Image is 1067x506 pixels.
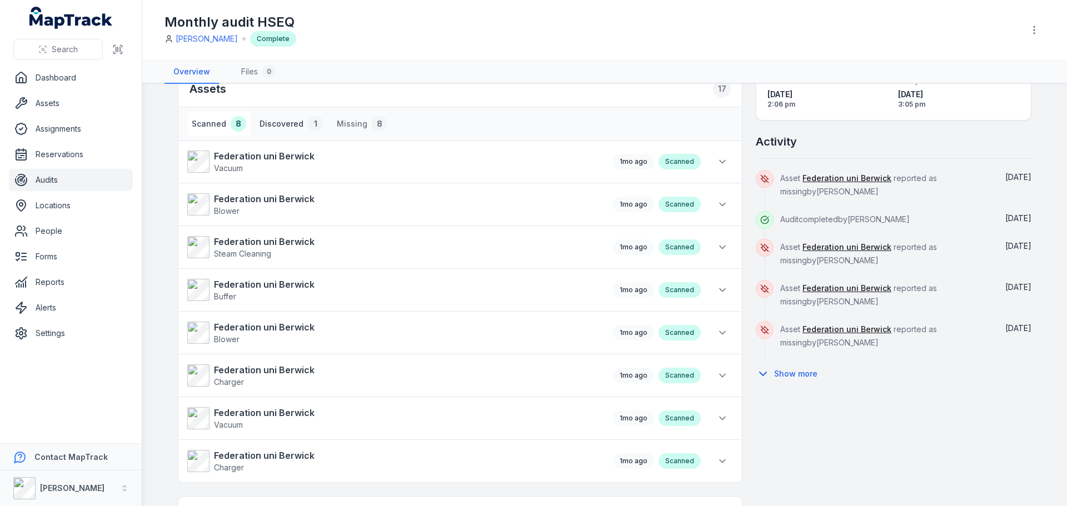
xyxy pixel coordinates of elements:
[9,118,133,140] a: Assignments
[1005,213,1031,223] time: 7/17/2025, 3:05:13 PM
[214,192,315,206] strong: Federation uni Berwick
[898,89,1020,109] time: 7/17/2025, 3:05:13 PM
[9,246,133,268] a: Forms
[372,116,387,132] div: 8
[620,371,647,379] span: 1mo ago
[659,453,701,469] div: Scanned
[767,89,889,100] span: [DATE]
[262,65,276,78] div: 0
[620,243,647,251] time: 7/17/2025, 2:50:17 PM
[9,322,133,344] a: Settings
[620,285,647,294] span: 1mo ago
[214,463,244,472] span: Charger
[756,362,825,385] button: Show more
[164,61,219,84] a: Overview
[620,328,647,337] span: 1mo ago
[780,283,937,306] span: Asset reported as missing by [PERSON_NAME]
[308,116,323,132] div: 1
[1005,323,1031,333] time: 7/17/2025, 3:05:13 PM
[214,206,240,216] span: Blower
[620,200,647,208] time: 7/17/2025, 2:55:50 PM
[255,112,328,136] button: Discovered1
[9,271,133,293] a: Reports
[1005,323,1031,333] span: [DATE]
[214,292,236,301] span: Buffer
[802,324,891,335] a: Federation uni Berwick
[767,100,889,109] span: 2:06 pm
[214,320,315,334] strong: Federation uni Berwick
[620,157,647,166] span: 1mo ago
[659,197,701,212] div: Scanned
[332,112,392,136] button: Missing8
[214,334,240,344] span: Blower
[620,200,647,208] span: 1mo ago
[9,220,133,242] a: People
[214,449,315,462] strong: Federation uni Berwick
[1005,213,1031,223] span: [DATE]
[214,235,315,248] strong: Federation uni Berwick
[214,149,315,163] strong: Federation uni Berwick
[620,414,647,422] span: 1mo ago
[214,249,271,258] span: Steam Cleaning
[802,283,891,294] a: Federation uni Berwick
[214,406,315,419] strong: Federation uni Berwick
[780,242,937,265] span: Asset reported as missing by [PERSON_NAME]
[187,449,602,473] a: Federation uni BerwickCharger
[29,7,113,29] a: MapTrack
[9,194,133,217] a: Locations
[214,377,244,387] span: Charger
[659,410,701,426] div: Scanned
[214,420,243,429] span: Vacuum
[176,33,238,44] a: [PERSON_NAME]
[767,89,889,109] time: 7/17/2025, 2:06:42 PM
[659,154,701,169] div: Scanned
[187,235,602,259] a: Federation uni BerwickSteam Cleaning
[1005,282,1031,292] span: [DATE]
[187,320,602,345] a: Federation uni BerwickBlower
[187,406,602,430] a: Federation uni BerwickVacuum
[659,368,701,383] div: Scanned
[620,457,647,465] span: 1mo ago
[898,100,1020,109] span: 3:05 pm
[164,13,296,31] h1: Monthly audit HSEQ
[620,157,647,166] time: 7/17/2025, 2:07:10 PM
[250,31,296,47] div: Complete
[780,324,937,347] span: Asset reported as missing by [PERSON_NAME]
[620,414,647,422] time: 7/17/2025, 2:51:54 PM
[802,173,891,184] a: Federation uni Berwick
[620,285,647,294] time: 7/17/2025, 2:56:02 PM
[780,214,910,224] span: Audit completed by [PERSON_NAME]
[1005,172,1031,182] span: [DATE]
[214,278,315,291] strong: Federation uni Berwick
[187,192,602,217] a: Federation uni BerwickBlower
[659,325,701,340] div: Scanned
[756,134,797,149] h2: Activity
[1005,241,1031,251] time: 7/17/2025, 3:05:13 PM
[9,143,133,166] a: Reservations
[802,242,891,253] a: Federation uni Berwick
[898,89,1020,100] span: [DATE]
[1005,172,1031,182] time: 7/17/2025, 3:05:13 PM
[9,169,133,191] a: Audits
[713,80,731,98] div: 17
[1005,282,1031,292] time: 7/17/2025, 3:05:13 PM
[659,239,701,255] div: Scanned
[40,483,104,493] strong: [PERSON_NAME]
[620,457,647,465] time: 7/17/2025, 2:55:56 PM
[620,243,647,251] span: 1mo ago
[620,371,647,379] time: 7/17/2025, 2:07:27 PM
[1005,241,1031,251] span: [DATE]
[187,363,602,388] a: Federation uni BerwickCharger
[9,92,133,114] a: Assets
[232,61,285,84] a: Files0
[187,278,602,302] a: Federation uni BerwickBuffer
[780,173,937,196] span: Asset reported as missing by [PERSON_NAME]
[52,44,78,55] span: Search
[190,80,731,98] h2: Assets
[34,452,108,462] strong: Contact MapTrack
[187,149,602,174] a: Federation uni BerwickVacuum
[231,116,246,132] div: 8
[187,112,251,136] button: Scanned8
[9,67,133,89] a: Dashboard
[9,297,133,319] a: Alerts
